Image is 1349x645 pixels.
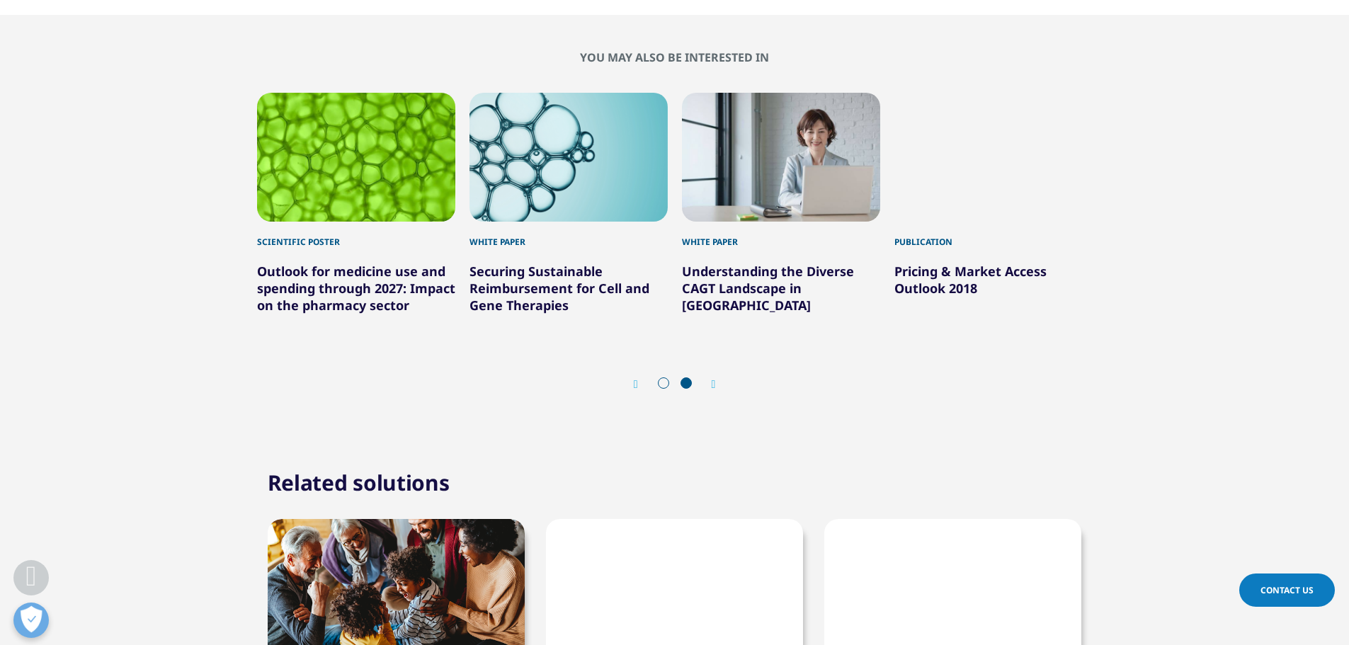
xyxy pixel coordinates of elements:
[894,222,1093,249] div: Publication
[469,222,668,249] div: White Paper
[698,377,716,391] div: Next slide
[894,263,1047,297] a: Pricing & Market Access Outlook 2018
[257,50,1093,64] h2: You may also be interested in
[682,263,854,314] a: Understanding the Diverse CAGT Landscape in [GEOGRAPHIC_DATA]
[257,93,455,314] div: 4 / 7
[682,93,880,314] div: 6 / 7
[469,263,649,314] a: Securing Sustainable Reimbursement for Cell and Gene Therapies
[1260,584,1314,596] span: Contact Us
[268,469,450,497] h2: Related solutions
[13,603,49,638] button: Open Preferences
[1239,573,1335,607] a: Contact Us
[469,93,668,314] div: 5 / 7
[894,93,1093,314] div: 7 / 7
[634,377,652,391] div: Previous slide
[257,263,455,314] a: Outlook for medicine use and spending through 2027: Impact on the pharmacy sector
[682,222,880,249] div: White Paper
[257,222,455,249] div: Scientific Poster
